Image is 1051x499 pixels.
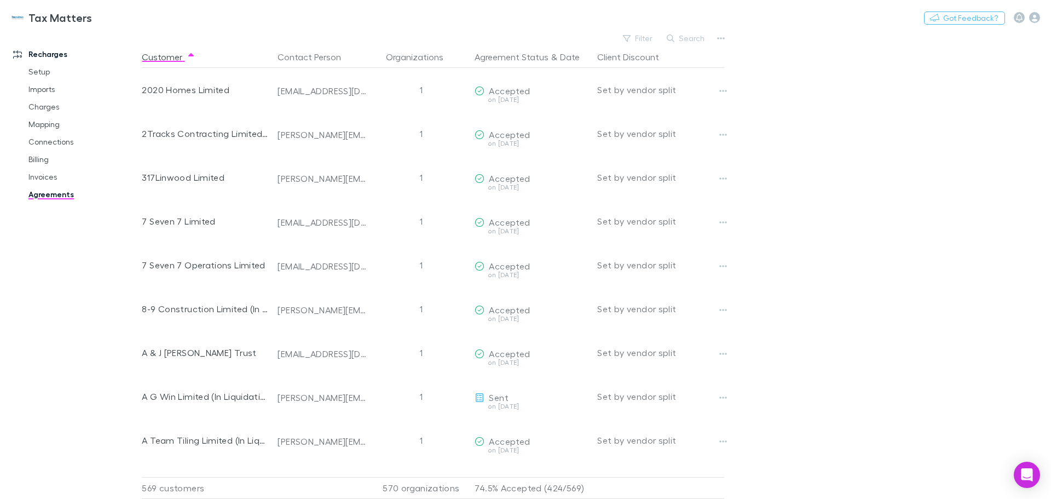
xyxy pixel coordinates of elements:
[18,133,148,151] a: Connections
[489,392,508,403] span: Sent
[142,112,269,156] div: 2Tracks Contracting Limited (In Liquidation)
[475,478,588,498] p: 74.5% Accepted (424/569)
[142,375,269,418] div: A G Win Limited (In Liquidation)
[18,116,148,133] a: Mapping
[278,436,367,447] div: [PERSON_NAME][EMAIL_ADDRESS][DOMAIN_NAME]
[475,184,588,191] div: on [DATE]
[597,156,724,199] div: Set by vendor split
[18,81,148,98] a: Imports
[489,305,530,315] span: Accepted
[18,186,148,203] a: Agreements
[489,217,530,227] span: Accepted
[142,243,269,287] div: 7 Seven 7 Operations Limited
[142,46,195,68] button: Customer
[475,359,588,366] div: on [DATE]
[475,228,588,234] div: on [DATE]
[278,348,367,359] div: [EMAIL_ADDRESS][DOMAIN_NAME]
[1014,462,1040,488] div: Open Intercom Messenger
[489,348,530,359] span: Accepted
[142,477,273,499] div: 569 customers
[278,305,367,316] div: [PERSON_NAME][EMAIL_ADDRESS][DOMAIN_NAME]
[475,447,588,454] div: on [DATE]
[475,272,588,278] div: on [DATE]
[597,46,672,68] button: Client Discount
[597,199,724,243] div: Set by vendor split
[597,112,724,156] div: Set by vendor split
[475,316,588,322] div: on [DATE]
[278,129,367,140] div: [PERSON_NAME][EMAIL_ADDRESS][DOMAIN_NAME]
[560,46,580,68] button: Date
[924,12,1005,25] button: Got Feedback?
[28,11,92,24] h3: Tax Matters
[18,168,148,186] a: Invoices
[2,45,148,63] a: Recharges
[278,217,367,228] div: [EMAIL_ADDRESS][DOMAIN_NAME]
[372,68,470,112] div: 1
[597,243,724,287] div: Set by vendor split
[142,68,269,112] div: 2020 Homes Limited
[489,261,530,271] span: Accepted
[489,85,530,96] span: Accepted
[372,477,470,499] div: 570 organizations
[475,140,588,147] div: on [DATE]
[142,199,269,243] div: 7 Seven 7 Limited
[4,4,99,31] a: Tax Matters
[142,331,269,375] div: A & J [PERSON_NAME] Trust
[386,46,457,68] button: Organizations
[372,199,470,243] div: 1
[372,331,470,375] div: 1
[489,436,530,446] span: Accepted
[278,173,367,184] div: [PERSON_NAME][EMAIL_ADDRESS][DOMAIN_NAME]
[372,375,470,418] div: 1
[278,392,367,403] div: [PERSON_NAME][EMAIL_ADDRESS][DOMAIN_NAME]
[597,418,724,462] div: Set by vendor split
[11,11,24,24] img: Tax Matters 's Logo
[372,243,470,287] div: 1
[142,156,269,199] div: 317Linwood Limited
[18,63,148,81] a: Setup
[142,418,269,462] div: A Team Tiling Limited (In Liquidation)
[597,68,724,112] div: Set by vendor split
[18,151,148,168] a: Billing
[617,32,659,45] button: Filter
[597,287,724,331] div: Set by vendor split
[489,129,530,140] span: Accepted
[372,418,470,462] div: 1
[278,85,367,96] div: [EMAIL_ADDRESS][DOMAIN_NAME]
[372,287,470,331] div: 1
[372,156,470,199] div: 1
[475,46,588,68] div: &
[597,375,724,418] div: Set by vendor split
[372,112,470,156] div: 1
[475,96,588,103] div: on [DATE]
[475,403,588,410] div: on [DATE]
[597,331,724,375] div: Set by vendor split
[475,46,548,68] button: Agreement Status
[142,287,269,331] div: 8-9 Construction Limited (In Liquidation)
[489,173,530,183] span: Accepted
[661,32,711,45] button: Search
[278,46,354,68] button: Contact Person
[18,98,148,116] a: Charges
[278,261,367,272] div: [EMAIL_ADDRESS][DOMAIN_NAME]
